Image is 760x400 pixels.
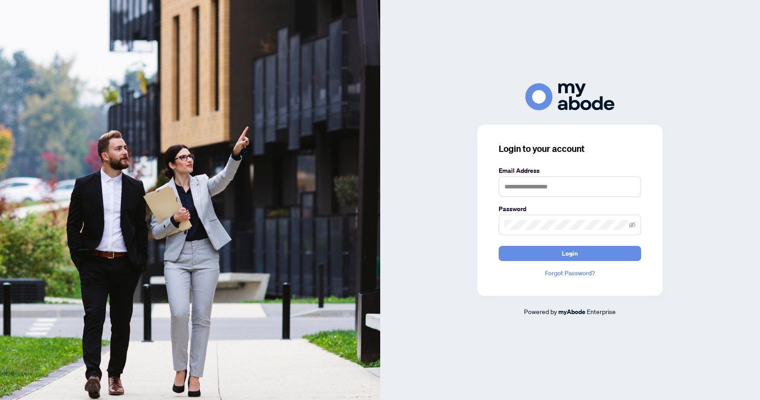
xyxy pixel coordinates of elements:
[562,246,578,261] span: Login
[499,204,641,214] label: Password
[524,307,557,315] span: Powered by
[499,268,641,278] a: Forgot Password?
[499,166,641,176] label: Email Address
[587,307,616,315] span: Enterprise
[499,246,641,261] button: Login
[558,307,585,317] a: myAbode
[525,83,614,110] img: ma-logo
[499,143,641,155] h3: Login to your account
[629,222,635,228] span: eye-invisible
